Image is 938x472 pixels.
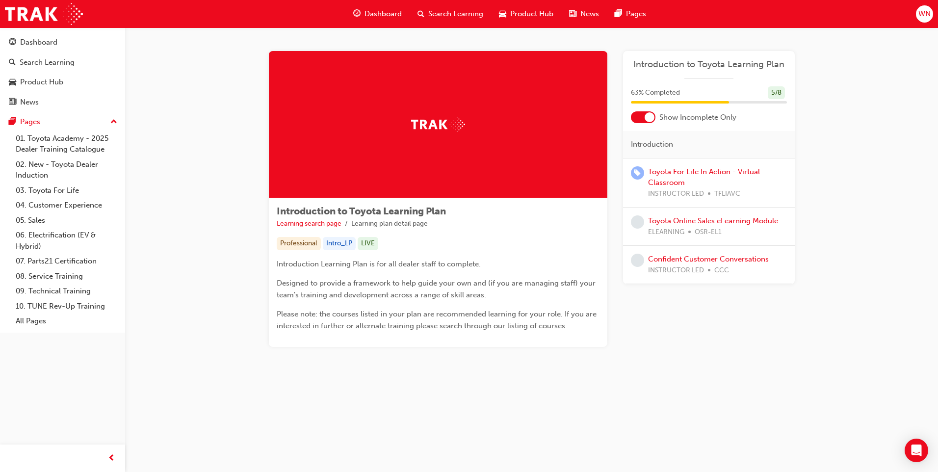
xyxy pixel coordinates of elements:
img: Trak [411,117,465,132]
span: learningRecordVerb_NONE-icon [631,254,644,267]
a: Toyota Online Sales eLearning Module [648,216,778,225]
a: 07. Parts21 Certification [12,254,121,269]
a: 08. Service Training [12,269,121,284]
a: 04. Customer Experience [12,198,121,213]
span: search-icon [417,8,424,20]
a: Toyota For Life In Action - Virtual Classroom [648,167,760,187]
a: car-iconProduct Hub [491,4,561,24]
a: Product Hub [4,73,121,91]
span: Show Incomplete Only [659,112,736,123]
li: Learning plan detail page [351,218,428,230]
a: search-iconSearch Learning [410,4,491,24]
div: Search Learning [20,57,75,68]
span: news-icon [569,8,576,20]
a: 02. New - Toyota Dealer Induction [12,157,121,183]
div: Intro_LP [323,237,356,250]
span: prev-icon [108,452,115,465]
div: Professional [277,237,321,250]
div: News [20,97,39,108]
a: news-iconNews [561,4,607,24]
span: pages-icon [9,118,16,127]
a: pages-iconPages [607,4,654,24]
div: LIVE [358,237,378,250]
span: INSTRUCTOR LED [648,188,704,200]
a: Introduction to Toyota Learning Plan [631,59,787,70]
span: Designed to provide a framework to help guide your own and (if you are managing staff) your team'... [277,279,598,299]
span: Product Hub [510,8,553,20]
span: learningRecordVerb_ENROLL-icon [631,166,644,180]
a: Search Learning [4,53,121,72]
span: Dashboard [365,8,402,20]
span: search-icon [9,58,16,67]
img: Trak [5,3,83,25]
span: pages-icon [615,8,622,20]
span: Introduction [631,139,673,150]
a: News [4,93,121,111]
a: guage-iconDashboard [345,4,410,24]
span: Introduction Learning Plan is for all dealer staff to complete. [277,260,481,268]
a: Learning search page [277,219,341,228]
a: 01. Toyota Academy - 2025 Dealer Training Catalogue [12,131,121,157]
span: up-icon [110,116,117,129]
span: guage-icon [9,38,16,47]
a: 05. Sales [12,213,121,228]
span: Introduction to Toyota Learning Plan [277,206,446,217]
span: car-icon [499,8,506,20]
div: Open Intercom Messenger [905,439,928,462]
a: Confident Customer Conversations [648,255,769,263]
span: Please note: the courses listed in your plan are recommended learning for your role. If you are i... [277,310,599,330]
span: news-icon [9,98,16,107]
button: DashboardSearch LearningProduct HubNews [4,31,121,113]
a: 09. Technical Training [12,284,121,299]
button: Pages [4,113,121,131]
span: learningRecordVerb_NONE-icon [631,215,644,229]
button: WN [916,5,933,23]
span: CCC [714,265,729,276]
div: Dashboard [20,37,57,48]
span: guage-icon [353,8,361,20]
div: 5 / 8 [768,86,785,100]
span: Search Learning [428,8,483,20]
span: TFLIAVC [714,188,740,200]
div: Product Hub [20,77,63,88]
span: ELEARNING [648,227,684,238]
a: All Pages [12,314,121,329]
span: OSR-EL1 [695,227,722,238]
div: Pages [20,116,40,128]
a: 06. Electrification (EV & Hybrid) [12,228,121,254]
a: 03. Toyota For Life [12,183,121,198]
span: INSTRUCTOR LED [648,265,704,276]
a: Dashboard [4,33,121,52]
span: 63 % Completed [631,87,680,99]
span: News [580,8,599,20]
span: WN [918,8,931,20]
span: Pages [626,8,646,20]
span: car-icon [9,78,16,87]
a: 10. TUNE Rev-Up Training [12,299,121,314]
